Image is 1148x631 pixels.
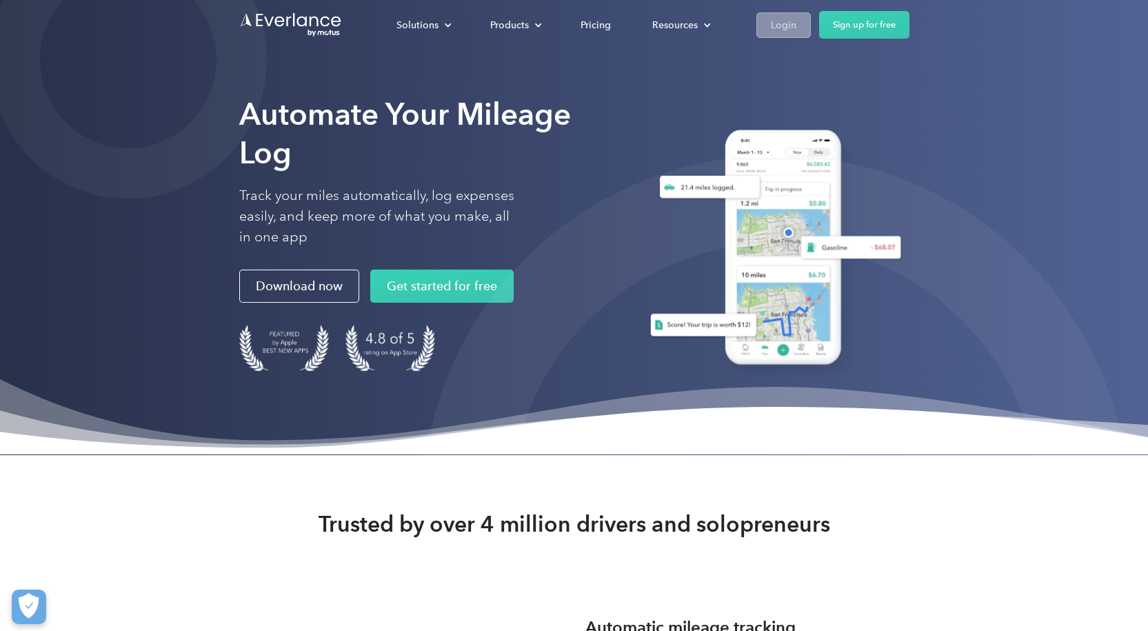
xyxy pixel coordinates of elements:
[239,96,571,171] strong: Automate Your Mileage Log
[370,270,514,303] a: Get started for free
[634,119,909,381] img: Everlance, mileage tracker app, expense tracking app
[239,186,515,248] p: Track your miles automatically, log expenses easily, and keep more of what you make, all in one app
[581,17,611,34] div: Pricing
[345,325,435,371] img: 4.9 out of 5 stars on the app store
[490,17,529,34] div: Products
[756,12,811,38] a: Login
[652,17,698,34] div: Resources
[567,13,625,37] a: Pricing
[476,13,553,37] div: Products
[239,325,329,371] img: Badge for Featured by Apple Best New Apps
[239,270,359,303] a: Download now
[771,17,796,34] div: Login
[396,17,439,34] div: Solutions
[12,590,46,624] button: Cookies Settings
[239,12,343,38] a: Go to homepage
[819,11,909,39] a: Sign up for free
[638,13,722,37] div: Resources
[383,13,463,37] div: Solutions
[319,510,830,538] strong: Trusted by over 4 million drivers and solopreneurs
